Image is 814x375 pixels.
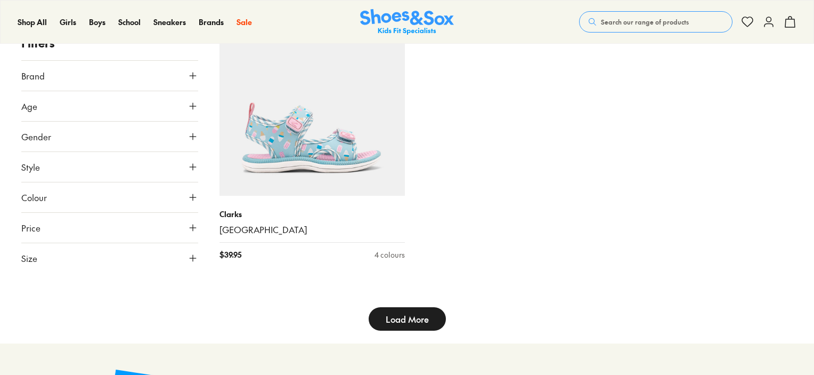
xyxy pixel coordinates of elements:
button: Search our range of products [579,11,732,33]
span: Price [21,221,40,234]
span: Age [21,100,37,113]
span: Girls [60,17,76,27]
span: Sneakers [153,17,186,27]
span: Gender [21,130,51,143]
button: Age [21,91,198,121]
button: Size [21,243,198,273]
span: Brands [199,17,224,27]
span: School [118,17,141,27]
span: Colour [21,191,47,204]
span: Search our range of products [601,17,689,27]
a: [GEOGRAPHIC_DATA] [219,224,405,236]
span: Shop All [18,17,47,27]
span: Size [21,252,37,265]
a: Shop All [18,17,47,28]
img: SNS_Logo_Responsive.svg [360,9,454,35]
button: Style [21,152,198,182]
span: Brand [21,69,45,82]
span: $ 39.95 [219,249,241,260]
p: Clarks [219,209,405,220]
span: Sale [237,17,252,27]
a: Boys [89,17,105,28]
a: School [118,17,141,28]
a: Shoes & Sox [360,9,454,35]
div: 4 colours [375,249,405,260]
span: Style [21,161,40,173]
button: Gender [21,122,198,151]
button: Load More [369,307,446,331]
button: Price [21,213,198,243]
a: Girls [60,17,76,28]
button: Brand [21,61,198,91]
a: Sneakers [153,17,186,28]
span: Load More [386,313,429,325]
a: Sale [237,17,252,28]
span: Boys [89,17,105,27]
a: Brands [199,17,224,28]
button: Colour [21,182,198,212]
